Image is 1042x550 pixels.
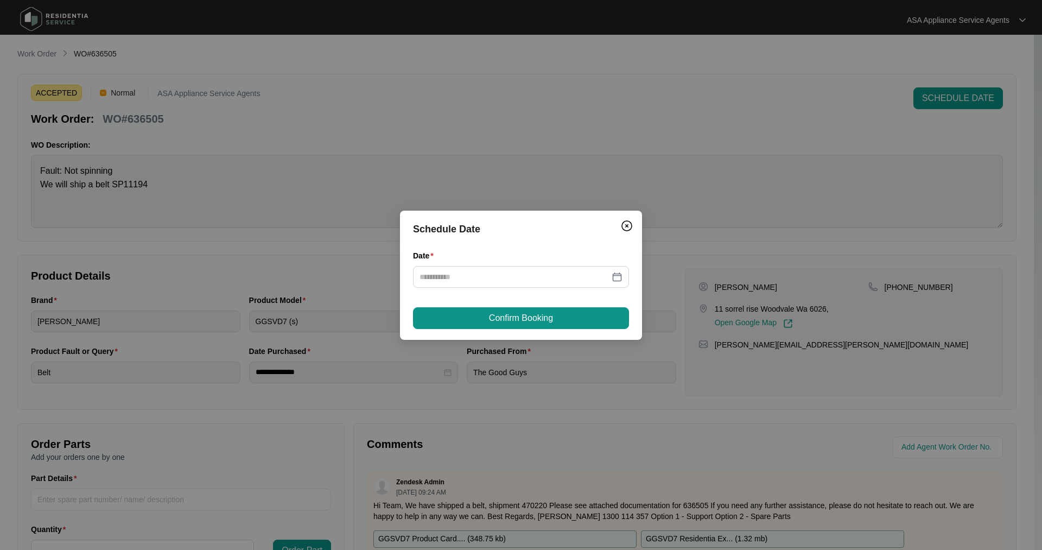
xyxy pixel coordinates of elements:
button: Close [618,217,636,235]
img: closeCircle [620,219,633,232]
label: Date [413,250,438,261]
span: Confirm Booking [489,312,553,325]
div: Schedule Date [413,222,629,237]
button: Confirm Booking [413,307,629,329]
input: Date [420,271,609,283]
